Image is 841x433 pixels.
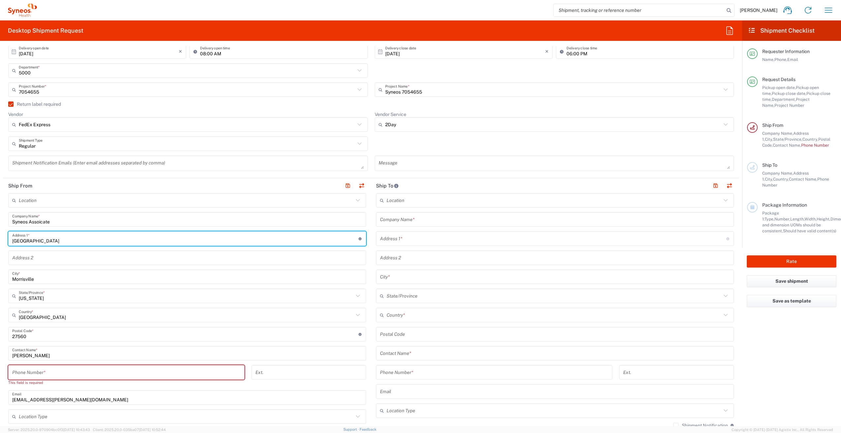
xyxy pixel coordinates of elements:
span: State/Province, [773,137,802,142]
span: Ship From [762,123,783,128]
span: Pickup open date, [762,85,796,90]
span: Package Information [762,202,807,208]
label: Return label required [8,101,61,107]
h2: Shipment Checklist [748,27,815,35]
span: Department, [772,97,796,102]
h2: Ship From [8,183,32,189]
span: Number, [774,216,790,221]
span: Name, [762,57,774,62]
span: City, [765,137,773,142]
div: This field is required [8,380,245,386]
span: [DATE] 10:43:43 [63,428,90,432]
span: [PERSON_NAME] [740,7,777,13]
span: Company Name, [762,131,793,136]
span: Server: 2025.20.0-970904bc0f3 [8,428,90,432]
span: Request Details [762,77,796,82]
span: Country, [802,137,818,142]
span: Contact Name, [789,177,817,182]
span: Requester Information [762,49,810,54]
span: Height, [817,216,830,221]
span: City, [765,177,773,182]
span: Company Name, [762,171,793,176]
span: Phone, [774,57,787,62]
a: Support [343,427,360,431]
label: Vendor Service [375,111,406,117]
span: [DATE] 10:52:44 [139,428,166,432]
span: Pickup close date, [772,91,806,96]
span: Package 1: [762,211,779,221]
h2: Ship To [376,183,399,189]
i: × [179,46,182,57]
input: Shipment, tracking or reference number [554,4,724,16]
span: Type, [765,216,774,221]
button: Save shipment [747,275,836,287]
h2: Desktop Shipment Request [8,27,83,35]
span: Ship To [762,162,777,168]
span: Width, [804,216,817,221]
span: Client: 2025.20.0-035ba07 [93,428,166,432]
label: Vendor [8,111,23,117]
span: Country, [773,177,789,182]
span: Phone Number [801,143,829,148]
span: Length, [790,216,804,221]
i: × [545,46,549,57]
span: Contact Name, [773,143,801,148]
a: Feedback [360,427,376,431]
button: Save as template [747,295,836,307]
label: Shipment Notification [673,423,728,428]
button: Rate [747,255,836,268]
span: Copyright © [DATE]-[DATE] Agistix Inc., All Rights Reserved [732,427,833,433]
span: Project Number [774,103,804,108]
span: Should have valid content(s) [783,228,836,233]
span: Email [787,57,798,62]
